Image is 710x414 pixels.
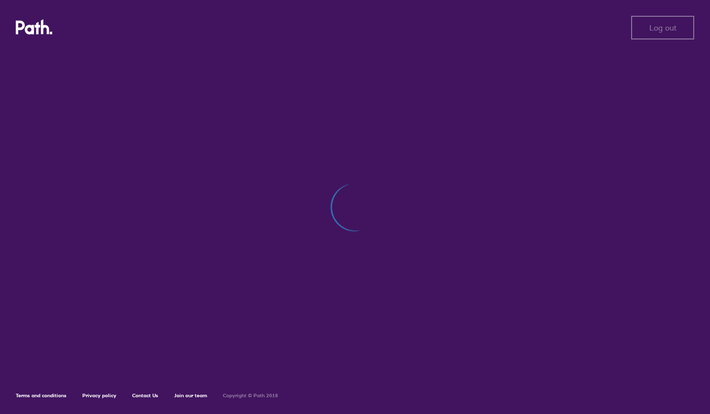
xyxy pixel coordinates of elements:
h6: Copyright © Path 2018 [223,393,278,399]
a: Contact Us [132,392,158,399]
button: Log out [631,16,694,39]
a: Join our team [174,392,207,399]
a: Terms and conditions [16,392,67,399]
span: Log out [649,23,676,32]
a: Privacy policy [82,392,116,399]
